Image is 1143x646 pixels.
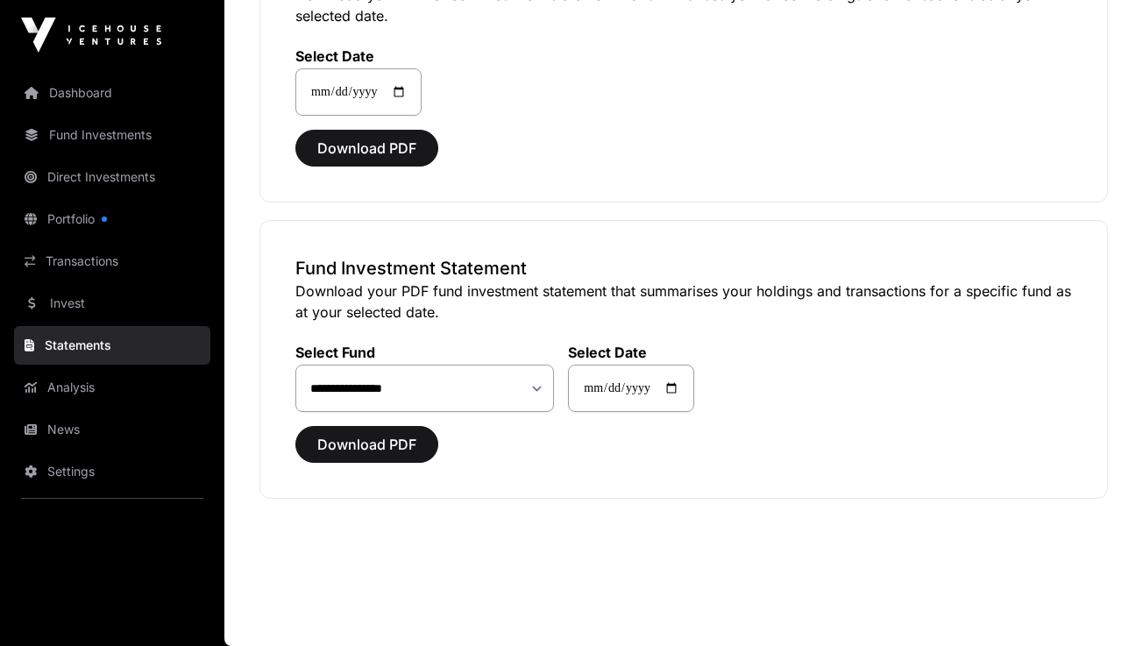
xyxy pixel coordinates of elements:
[14,368,210,407] a: Analysis
[21,18,161,53] img: Icehouse Ventures Logo
[14,284,210,323] a: Invest
[568,344,694,361] label: Select Date
[295,47,422,65] label: Select Date
[14,326,210,365] a: Statements
[14,116,210,154] a: Fund Investments
[14,410,210,449] a: News
[295,147,438,165] a: Download PDF
[295,256,1072,280] h3: Fund Investment Statement
[14,200,210,238] a: Portfolio
[1055,562,1143,646] iframe: Chat Widget
[317,138,416,159] span: Download PDF
[295,130,438,167] button: Download PDF
[295,280,1072,323] p: Download your PDF fund investment statement that summarises your holdings and transactions for a ...
[295,444,438,461] a: Download PDF
[295,344,554,361] label: Select Fund
[295,426,438,463] button: Download PDF
[14,74,210,112] a: Dashboard
[14,158,210,196] a: Direct Investments
[14,242,210,280] a: Transactions
[317,434,416,455] span: Download PDF
[14,452,210,491] a: Settings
